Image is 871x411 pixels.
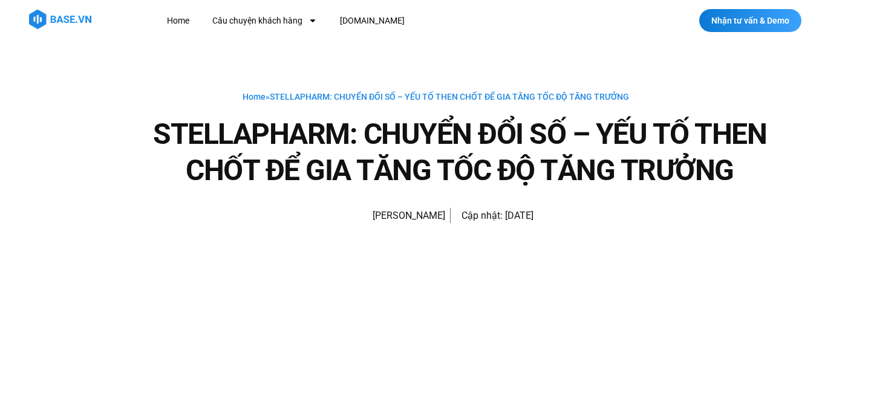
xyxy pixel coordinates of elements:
h1: STELLAPHARM: CHUYỂN ĐỔI SỐ – YẾU TỐ THEN CHỐT ĐỂ GIA TĂNG TỐC ĐỘ TĂNG TRƯỞNG [145,116,774,189]
span: Cập nhật: [462,210,503,221]
a: Picture of Đoàn Đức [PERSON_NAME] [338,201,445,231]
a: Home [243,92,266,102]
time: [DATE] [505,210,533,221]
nav: Menu [158,10,622,32]
a: Câu chuyện khách hàng [203,10,326,32]
a: [DOMAIN_NAME] [331,10,414,32]
span: Nhận tư vấn & Demo [711,16,789,25]
span: » [243,92,629,102]
span: [PERSON_NAME] [367,207,445,224]
a: Home [158,10,198,32]
a: Nhận tư vấn & Demo [699,9,801,32]
span: STELLAPHARM: CHUYỂN ĐỔI SỐ – YẾU TỐ THEN CHỐT ĐỂ GIA TĂNG TỐC ĐỘ TĂNG TRƯỞNG [270,92,629,102]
